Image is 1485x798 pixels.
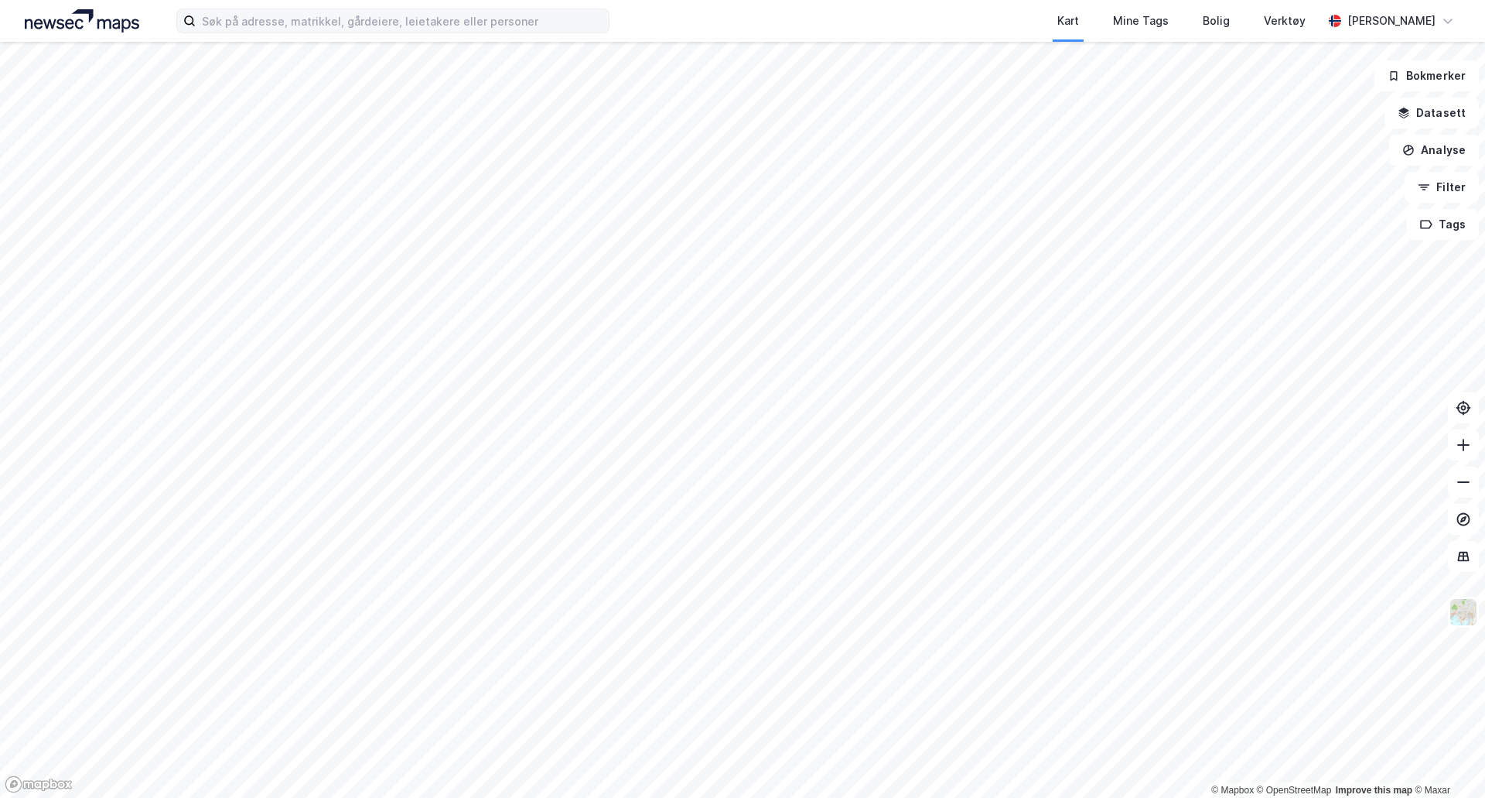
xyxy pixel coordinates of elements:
[196,9,609,33] input: Søk på adresse, matrikkel, gårdeiere, leietakere eller personer
[1347,12,1435,30] div: [PERSON_NAME]
[1203,12,1230,30] div: Bolig
[1408,724,1485,798] div: Kontrollprogram for chat
[1057,12,1079,30] div: Kart
[1113,12,1169,30] div: Mine Tags
[1264,12,1306,30] div: Verktøy
[1408,724,1485,798] iframe: Chat Widget
[25,9,139,33] img: logo.a4113a55bc3d86da70a041830d287a7e.svg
